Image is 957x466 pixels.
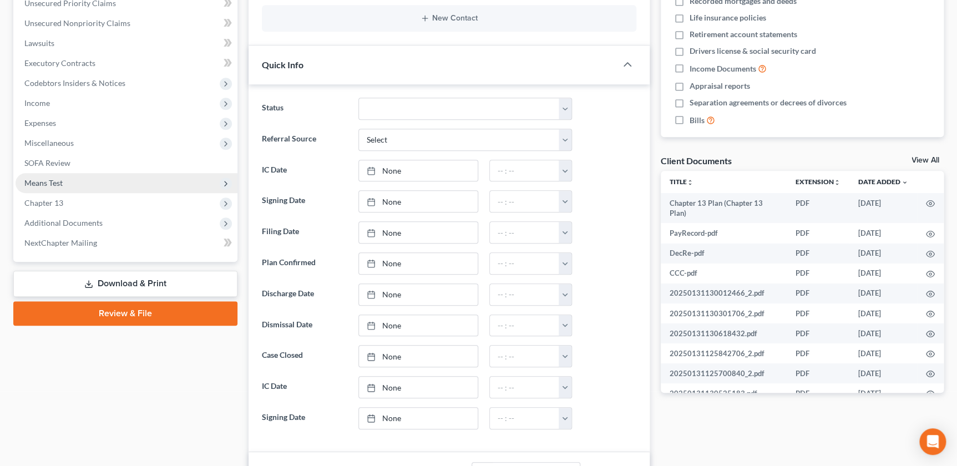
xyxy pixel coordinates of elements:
[902,179,908,186] i: expand_more
[262,59,303,70] span: Quick Info
[690,12,766,23] span: Life insurance policies
[256,98,353,120] label: Status
[787,343,849,363] td: PDF
[690,115,705,126] span: Bills
[787,363,849,383] td: PDF
[13,301,237,326] a: Review & File
[849,223,917,243] td: [DATE]
[849,193,917,224] td: [DATE]
[359,191,478,212] a: None
[359,284,478,305] a: None
[24,118,56,128] span: Expenses
[359,253,478,274] a: None
[16,13,237,33] a: Unsecured Nonpriority Claims
[687,179,693,186] i: unfold_more
[661,323,787,343] td: 20250131130618432.pdf
[16,153,237,173] a: SOFA Review
[16,53,237,73] a: Executory Contracts
[24,38,54,48] span: Lawsuits
[787,193,849,224] td: PDF
[787,303,849,323] td: PDF
[24,158,70,168] span: SOFA Review
[661,193,787,224] td: Chapter 13 Plan (Chapter 13 Plan)
[661,155,732,166] div: Client Documents
[271,14,627,23] button: New Contact
[787,223,849,243] td: PDF
[490,160,559,181] input: -- : --
[24,198,63,207] span: Chapter 13
[690,80,750,92] span: Appraisal reports
[787,264,849,283] td: PDF
[13,271,237,297] a: Download & Print
[849,303,917,323] td: [DATE]
[359,408,478,429] a: None
[16,33,237,53] a: Lawsuits
[849,363,917,383] td: [DATE]
[256,160,353,182] label: IC Date
[661,343,787,363] td: 20250131125842706_2.pdf
[661,244,787,264] td: DecRe-pdf
[787,283,849,303] td: PDF
[24,138,74,148] span: Miscellaneous
[256,376,353,398] label: IC Date
[16,233,237,253] a: NextChapter Mailing
[661,264,787,283] td: CCC-pdf
[670,178,693,186] a: Titleunfold_more
[661,223,787,243] td: PayRecord-pdf
[849,244,917,264] td: [DATE]
[849,283,917,303] td: [DATE]
[256,345,353,367] label: Case Closed
[661,363,787,383] td: 20250131125700840_2.pdf
[24,78,125,88] span: Codebtors Insiders & Notices
[256,129,353,151] label: Referral Source
[490,222,559,243] input: -- : --
[490,377,559,398] input: -- : --
[256,252,353,275] label: Plan Confirmed
[490,408,559,429] input: -- : --
[490,284,559,305] input: -- : --
[256,315,353,337] label: Dismissal Date
[849,343,917,363] td: [DATE]
[912,156,939,164] a: View All
[690,29,797,40] span: Retirement account statements
[24,98,50,108] span: Income
[661,383,787,403] td: 20250131130525183.pdf
[849,264,917,283] td: [DATE]
[359,160,478,181] a: None
[661,283,787,303] td: 20250131130012466_2.pdf
[796,178,840,186] a: Extensionunfold_more
[24,238,97,247] span: NextChapter Mailing
[787,383,849,403] td: PDF
[690,63,756,74] span: Income Documents
[256,221,353,244] label: Filing Date
[661,303,787,323] td: 20250131130301706_2.pdf
[858,178,908,186] a: Date Added expand_more
[690,45,816,57] span: Drivers license & social security card
[24,218,103,227] span: Additional Documents
[849,383,917,403] td: [DATE]
[359,222,478,243] a: None
[490,253,559,274] input: -- : --
[490,315,559,336] input: -- : --
[690,97,847,108] span: Separation agreements or decrees of divorces
[256,190,353,212] label: Signing Date
[24,18,130,28] span: Unsecured Nonpriority Claims
[787,323,849,343] td: PDF
[359,346,478,367] a: None
[787,244,849,264] td: PDF
[849,323,917,343] td: [DATE]
[834,179,840,186] i: unfold_more
[256,283,353,306] label: Discharge Date
[919,428,946,455] div: Open Intercom Messenger
[359,315,478,336] a: None
[490,346,559,367] input: -- : --
[256,407,353,429] label: Signing Date
[359,377,478,398] a: None
[24,178,63,188] span: Means Test
[490,191,559,212] input: -- : --
[24,58,95,68] span: Executory Contracts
